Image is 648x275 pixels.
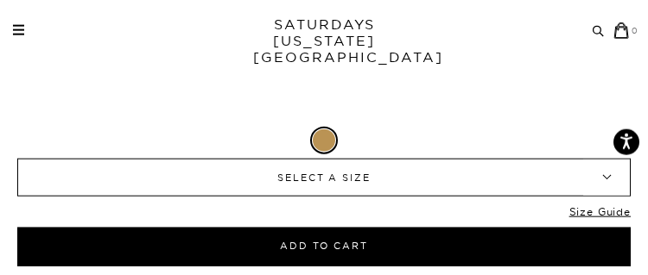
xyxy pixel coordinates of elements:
[613,22,639,39] a: 0
[632,26,639,35] small: 0
[253,16,396,66] a: SATURDAYS[US_STATE][GEOGRAPHIC_DATA]
[583,159,630,196] b: ▾
[569,205,631,228] a: Size Guide
[57,159,591,196] span: SELECT A SIZE
[17,228,631,266] button: Add to Cart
